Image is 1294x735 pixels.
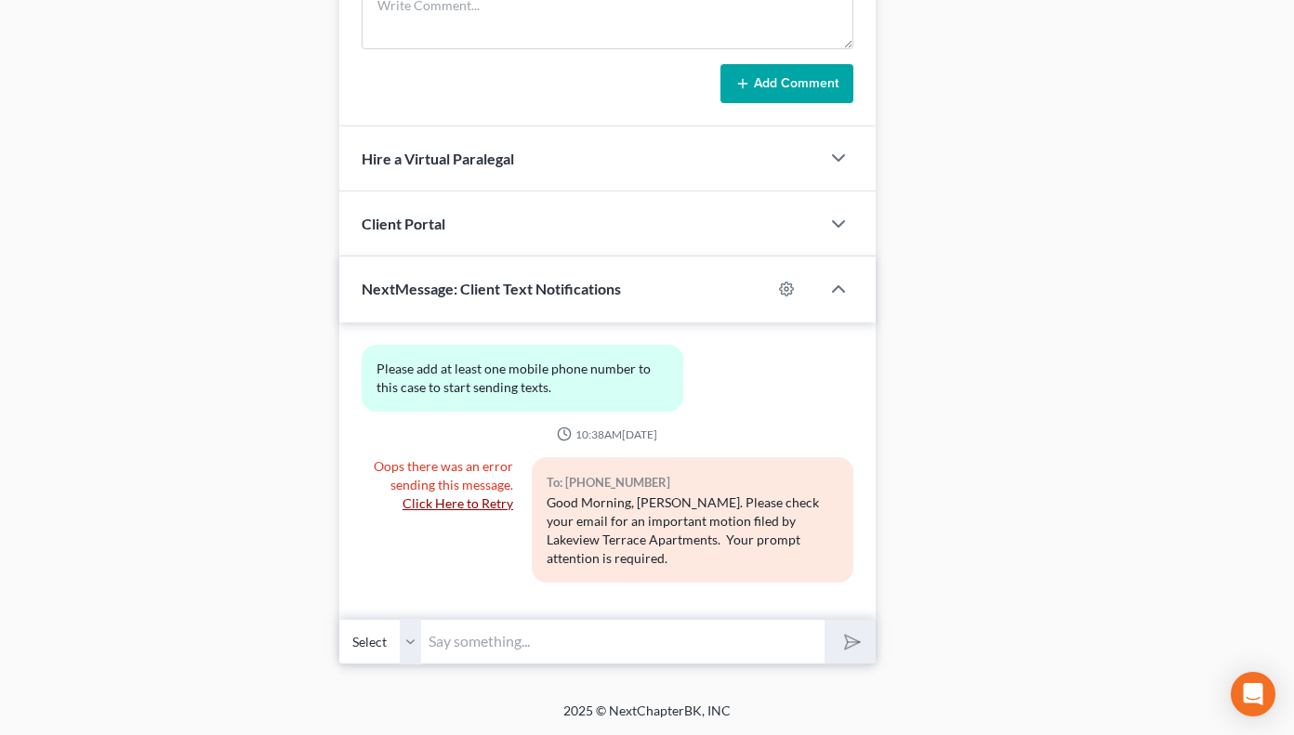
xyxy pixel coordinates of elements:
[374,458,513,492] span: Oops there was an error sending this message.
[362,427,853,442] div: 10:38AM[DATE]
[362,215,445,232] span: Client Portal
[421,619,824,664] input: Say something...
[720,64,853,103] button: Add Comment
[547,493,838,568] div: Good Morning, [PERSON_NAME]. Please check your email for an important motion filed by Lakeview Te...
[362,280,621,297] span: NextMessage: Client Text Notifications
[547,472,838,493] div: To: [PHONE_NUMBER]
[117,702,1177,735] div: 2025 © NextChapterBK, INC
[403,495,513,511] a: Click Here to Retry
[376,361,654,395] span: Please add at least one mobile phone number to this case to start sending texts.
[362,150,514,167] span: Hire a Virtual Paralegal
[1231,672,1275,716] div: Open Intercom Messenger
